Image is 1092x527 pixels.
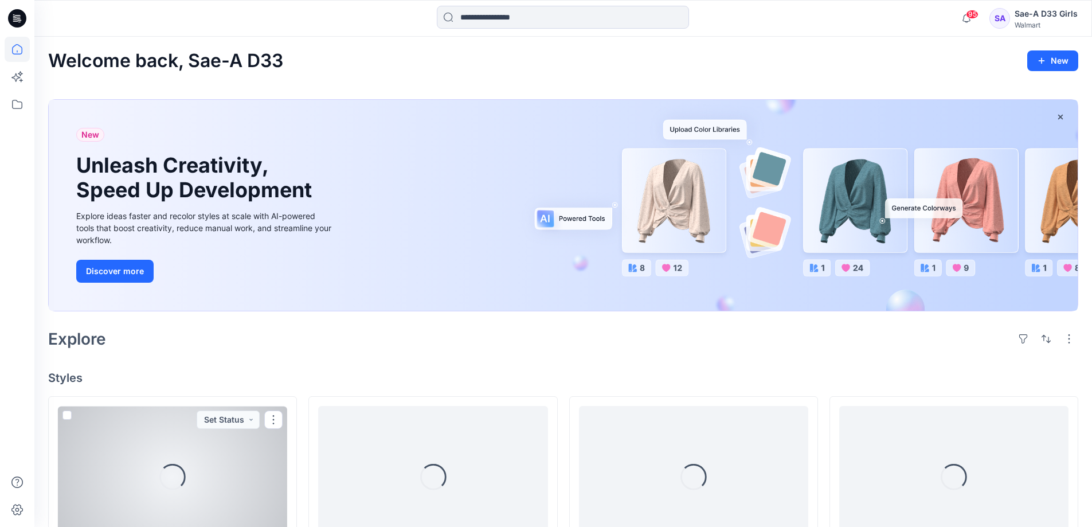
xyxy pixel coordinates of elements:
span: New [81,128,99,142]
h4: Styles [48,371,1078,385]
span: 95 [966,10,979,19]
button: New [1027,50,1078,71]
div: Walmart [1015,21,1078,29]
h1: Unleash Creativity, Speed Up Development [76,153,317,202]
button: Discover more [76,260,154,283]
div: SA [989,8,1010,29]
div: Explore ideas faster and recolor styles at scale with AI-powered tools that boost creativity, red... [76,210,334,246]
a: Discover more [76,260,334,283]
h2: Welcome back, Sae-A D33 [48,50,283,72]
div: Sae-A D33 Girls [1015,7,1078,21]
h2: Explore [48,330,106,348]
